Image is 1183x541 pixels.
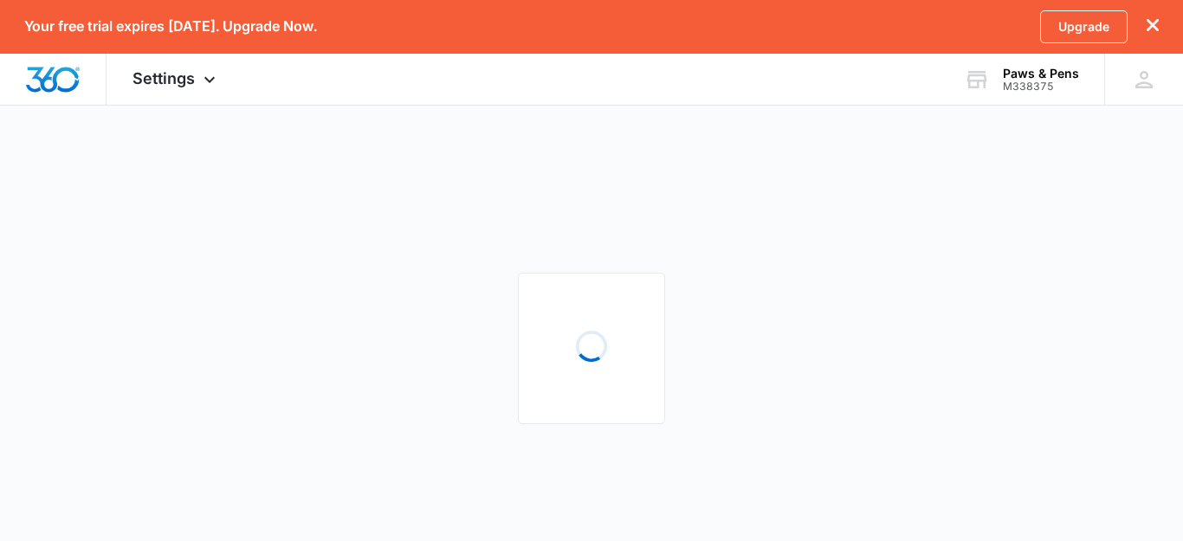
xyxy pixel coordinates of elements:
a: Upgrade [1040,10,1128,43]
div: account name [1003,67,1079,81]
button: dismiss this dialog [1147,18,1159,35]
div: Settings [107,54,246,105]
p: Your free trial expires [DATE]. Upgrade Now. [24,18,317,35]
div: account id [1003,81,1079,93]
span: Settings [133,69,195,87]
